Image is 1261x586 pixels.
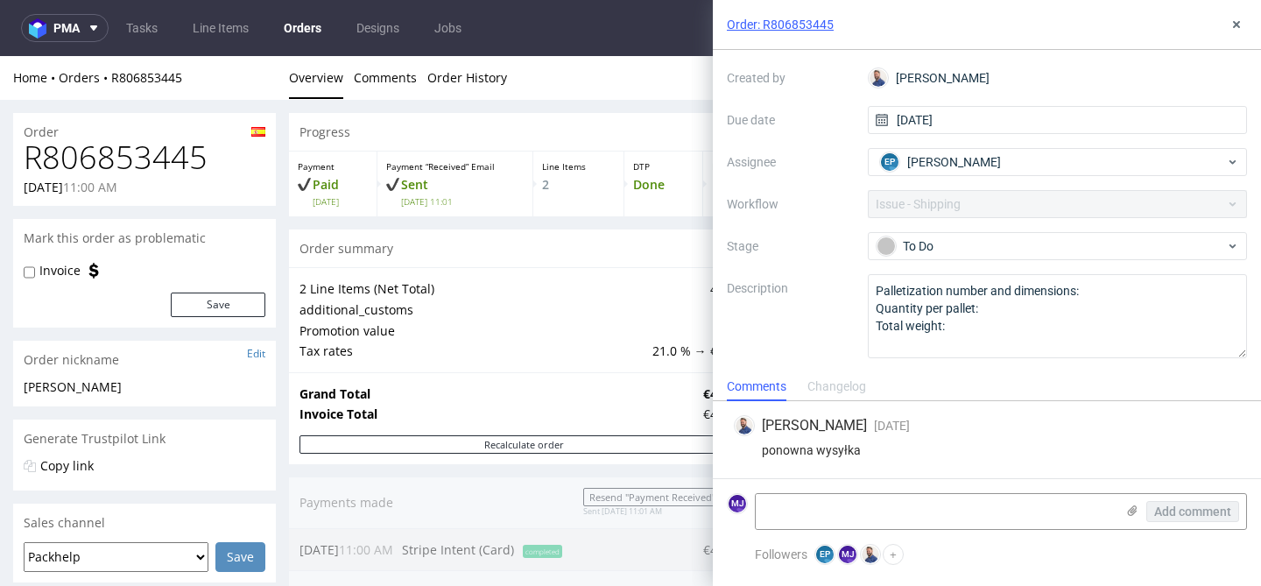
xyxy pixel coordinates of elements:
p: Invoice PDF [920,104,1025,116]
div: To Do [877,237,1225,256]
p: Yes [1152,120,1239,139]
a: Order: R806853445 [727,16,834,33]
div: Sales channel [13,448,276,486]
a: All (1) [1134,174,1162,212]
label: Assignee [727,152,854,173]
p: Shipment [806,104,902,116]
td: Tax rates [299,285,648,306]
a: Jobs [424,14,472,42]
a: View all (1) [1185,186,1237,201]
a: Tasks [116,14,168,42]
p: 2 [542,120,615,138]
a: Order (0) [914,174,959,212]
p: Order fulfilled [1152,104,1239,116]
td: 2 Line Items (Net Total) [299,222,648,244]
strong: Invoice Total [299,349,377,366]
label: Invoice [39,206,81,223]
span: [DATE] 15:39 [920,139,1025,152]
strong: €451.72 [703,329,749,346]
p: Paid [298,120,368,152]
div: Order nickname [13,285,276,323]
p: Production [712,104,786,116]
figcaption: MJ [729,495,746,512]
button: + [883,544,904,565]
span: pma [53,22,80,34]
a: Copy link [40,401,94,418]
p: [DATE] [24,123,117,140]
label: Stage [727,236,854,257]
img: es-e9aa6fcf5e814e25b7462ed594643e25979cf9c04f3a68197b5755b476ac38a7.png [251,71,265,81]
img: icon-invoice-flag.svg [85,206,102,223]
div: ponowna wysyłka [734,443,1240,457]
a: Automatic (1) [969,174,1035,212]
img: Michał Rachański [870,69,887,87]
span: [PERSON_NAME] [762,416,867,435]
button: Recalculate order [299,379,749,398]
label: Description [727,278,854,355]
td: 0.0 [648,244,749,265]
p: Sent [1043,120,1133,152]
p: “Invoice” Email [1043,104,1133,116]
a: R806853445 [111,13,182,30]
a: Edit [247,290,265,305]
p: Line Items [542,104,615,116]
a: User (0) [864,174,904,212]
span: Comments [788,184,851,201]
div: Generate Trustpilot Link [13,364,276,402]
div: Comments [727,373,786,401]
a: Designs [346,14,410,42]
figcaption: EP [816,546,834,563]
td: additional_customs [299,244,648,265]
label: Due date [727,109,854,131]
a: Attachments (0) [1046,174,1124,212]
label: Workflow [727,194,854,215]
span: [PERSON_NAME] [907,153,1001,171]
textarea: Palletization number and dimensions: Quantity per pallet: Total weight: [868,274,1248,358]
p: Payment [298,104,368,116]
span: Followers [755,547,807,561]
button: pma [21,14,109,42]
span: [DATE] [874,419,910,433]
div: [PERSON_NAME] [24,322,265,340]
div: Progress [289,57,1248,95]
img: Michał Rachański [862,546,879,563]
a: Home [13,13,59,30]
button: Save [171,237,265,261]
figcaption: MJ [839,546,856,563]
span: 11:00 AM [63,123,117,139]
p: DTP [633,104,694,116]
span: [DATE] 11:01 [401,139,524,152]
img: logo [29,18,53,39]
span: [DATE] [313,139,368,152]
p: Payment “Received” Email [386,104,524,116]
td: -65.88 [648,265,749,286]
input: Save [215,486,265,516]
a: Line Items [182,14,259,42]
p: Sent [386,120,524,152]
td: 21.0 % → €78.40 [648,285,749,306]
div: €451.72 [703,349,749,367]
td: Promotion value [299,265,648,286]
a: Orders [59,13,111,30]
div: Changelog [807,373,866,401]
div: [PERSON_NAME] [868,64,1248,92]
p: FV 69/8/2025 [920,120,1025,152]
div: Order [13,57,276,85]
td: 439.20 [648,222,749,244]
a: Orders [273,14,332,42]
div: Order summary [289,173,759,212]
span: [DATE] 16:30 [1043,139,1133,152]
label: Created by [727,67,854,88]
p: All Shipped [806,120,902,138]
div: Mark this order as problematic [13,163,276,201]
p: Done [633,120,694,138]
strong: Grand Total [299,329,370,346]
h1: R806853445 [24,84,265,119]
p: Done [712,120,786,138]
img: Michał Rachański [736,417,753,434]
figcaption: EP [881,153,898,171]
